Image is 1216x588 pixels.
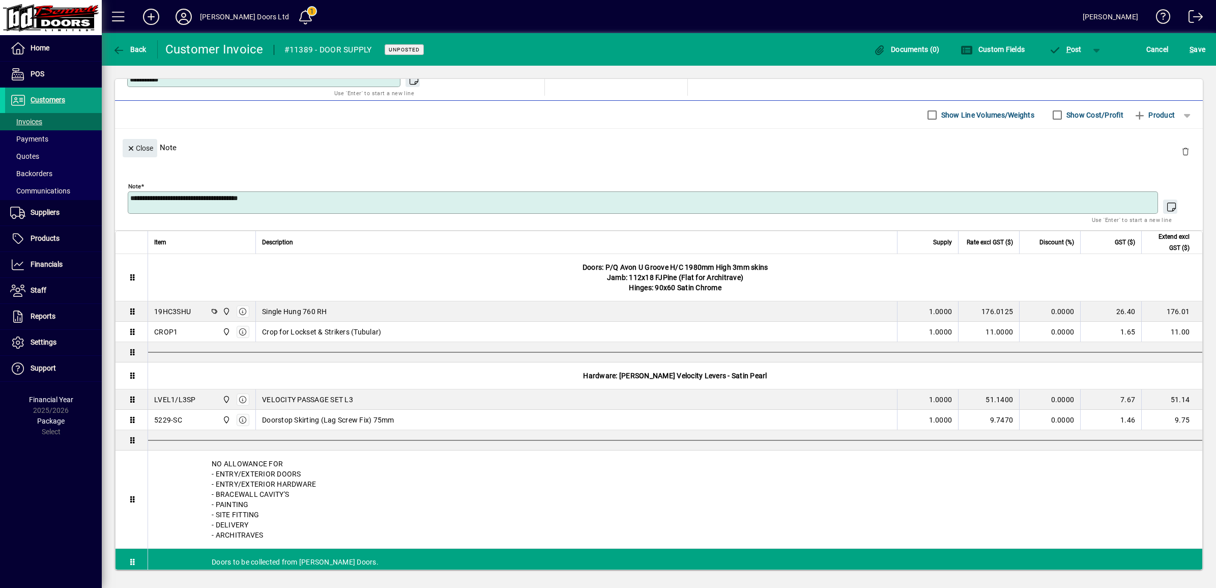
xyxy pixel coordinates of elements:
button: Cancel [1144,40,1171,59]
td: 26.40 [1080,301,1141,322]
div: Doors: P/Q Avon U Groove H/C 1980mm High 3mm skins Jamb: 112x18 FJPine (Flat for Architrave) Hing... [148,254,1202,301]
a: Support [5,356,102,381]
div: 19HC3SHU [154,306,191,317]
app-page-header-button: Delete [1173,147,1198,156]
span: Crop for Lockset & Strikers (Tubular) [262,327,381,337]
span: Unposted [389,46,420,53]
span: Custom Fields [961,45,1025,53]
td: 0.0000 [1019,410,1080,430]
span: Product [1134,107,1175,123]
span: Customers [31,96,65,104]
div: 51.1400 [965,395,1013,405]
span: Staff [31,286,46,294]
button: Custom Fields [958,40,1027,59]
td: 0.0000 [1019,389,1080,410]
span: Package [37,417,65,425]
span: ost [1049,45,1082,53]
span: Quotes [10,152,39,160]
div: 5229-SC [154,415,182,425]
td: 0.0000 [1019,301,1080,322]
app-page-header-button: Close [120,143,160,152]
span: Documents (0) [874,45,940,53]
div: Hardware: [PERSON_NAME] Velocity Levers - Satin Pearl [148,362,1202,389]
span: Reports [31,312,55,320]
div: LVEL1/L3SP [154,395,196,405]
span: Backorders [10,170,52,178]
span: Rate excl GST ($) [967,237,1013,248]
span: Financial Year [29,396,73,404]
a: Communications [5,182,102,200]
span: VELOCITY PASSAGE SET L3 [262,395,353,405]
span: Item [154,237,166,248]
td: 9.75 [1141,410,1202,430]
span: POS [31,70,44,78]
span: 1.0000 [929,395,952,405]
span: Communications [10,187,70,195]
span: Settings [31,338,56,346]
div: Customer Invoice [165,41,264,58]
a: Logout [1181,2,1203,35]
div: [PERSON_NAME] Doors Ltd [200,9,289,25]
button: Save [1187,40,1208,59]
a: Reports [5,304,102,329]
a: Payments [5,130,102,148]
a: Products [5,226,102,251]
td: 0.0000 [1019,322,1080,342]
span: Payments [10,135,48,143]
button: Documents (0) [871,40,942,59]
a: Home [5,36,102,61]
a: Invoices [5,113,102,130]
button: Back [110,40,149,59]
a: Knowledge Base [1148,2,1171,35]
span: Supply [933,237,952,248]
span: 1.0000 [929,327,952,337]
a: Settings [5,330,102,355]
mat-hint: Use 'Enter' to start a new line [334,87,414,99]
div: #11389 - DOOR SUPPLY [284,42,372,58]
a: Staff [5,278,102,303]
button: Post [1044,40,1087,59]
div: Doors to be collected from [PERSON_NAME] Doors. [148,549,1202,575]
div: NO ALLOWANCE FOR - ENTRY/EXTERIOR DOORS - ENTRY/EXTERIOR HARDWARE - BRACEWALL CAVITY'S - PAINTING... [148,451,1202,548]
span: Close [127,140,153,157]
span: S [1190,45,1194,53]
a: Suppliers [5,200,102,226]
span: Description [262,237,293,248]
td: 11.00 [1141,322,1202,342]
button: Close [123,139,157,157]
span: Invoices [10,118,42,126]
td: 176.01 [1141,301,1202,322]
div: 11.0000 [965,327,1013,337]
button: Product [1128,106,1180,124]
span: 1.0000 [929,306,952,317]
span: Back [112,45,147,53]
td: 7.67 [1080,389,1141,410]
mat-hint: Use 'Enter' to start a new line [1092,214,1172,226]
div: 176.0125 [965,306,1013,317]
span: Bennett Doors Ltd [220,394,231,405]
div: [PERSON_NAME] [1083,9,1138,25]
span: Suppliers [31,208,60,216]
span: Discount (%) [1039,237,1074,248]
span: Support [31,364,56,372]
span: Bennett Doors Ltd [220,414,231,426]
div: CROP1 [154,327,178,337]
span: Bennett Doors Ltd [220,326,231,338]
div: 9.7470 [965,415,1013,425]
td: 1.65 [1080,322,1141,342]
a: POS [5,62,102,87]
span: P [1066,45,1071,53]
button: Delete [1173,139,1198,163]
td: 1.46 [1080,410,1141,430]
span: Cancel [1146,41,1169,58]
span: Extend excl GST ($) [1148,231,1190,254]
app-page-header-button: Back [102,40,158,59]
span: Single Hung 760 RH [262,306,327,317]
span: GST ($) [1115,237,1135,248]
span: 1.0000 [929,415,952,425]
a: Financials [5,252,102,277]
label: Show Line Volumes/Weights [939,110,1034,120]
a: Backorders [5,165,102,182]
span: Financials [31,260,63,268]
span: Products [31,234,60,242]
